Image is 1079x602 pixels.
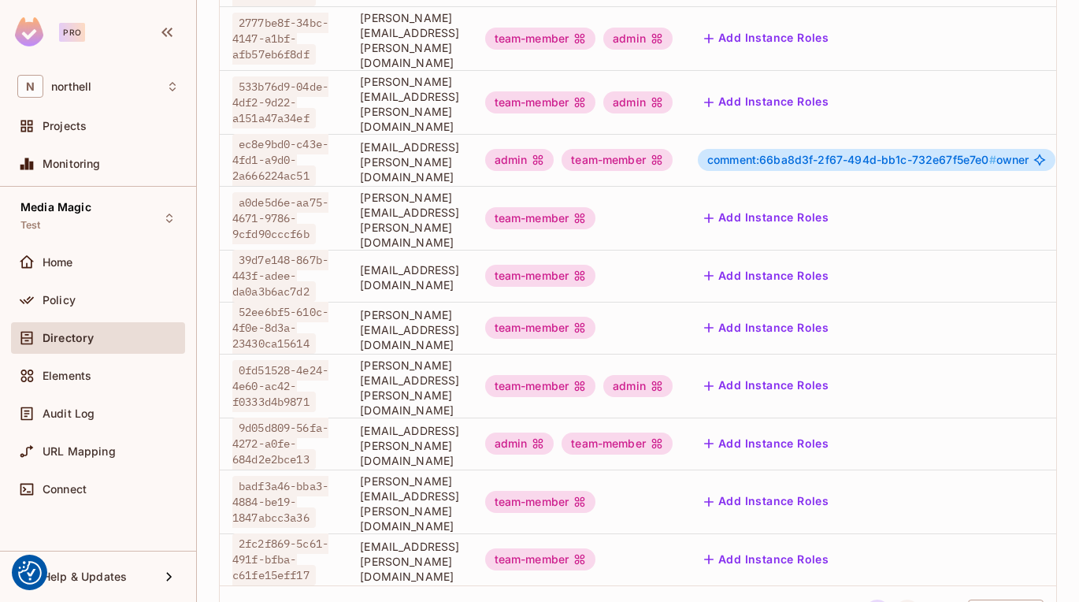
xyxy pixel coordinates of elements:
[43,483,87,496] span: Connect
[360,74,459,134] span: [PERSON_NAME][EMAIL_ADDRESS][PERSON_NAME][DOMAIN_NAME]
[485,91,596,113] div: team-member
[698,26,835,51] button: Add Instance Roles
[360,10,459,70] span: [PERSON_NAME][EMAIL_ADDRESS][PERSON_NAME][DOMAIN_NAME]
[43,445,116,458] span: URL Mapping
[707,154,1029,166] span: owner
[43,370,91,382] span: Elements
[485,265,596,287] div: team-member
[232,13,328,65] span: 2777be8f-34bc-4147-a1bf-afb57eb6f8df
[43,294,76,307] span: Policy
[43,407,95,420] span: Audit Log
[698,489,835,515] button: Add Instance Roles
[15,17,43,46] img: SReyMgAAAABJRU5ErkJggg==
[485,28,596,50] div: team-member
[17,75,43,98] span: N
[232,250,328,302] span: 39d7e148-867b-443f-adee-da0a3b6ac7d2
[562,149,673,171] div: team-member
[232,76,328,128] span: 533b76d9-04de-4df2-9d22-a151a47a34ef
[698,90,835,115] button: Add Instance Roles
[360,474,459,533] span: [PERSON_NAME][EMAIL_ADDRESS][PERSON_NAME][DOMAIN_NAME]
[18,561,42,585] button: Consent Preferences
[698,206,835,231] button: Add Instance Roles
[485,548,596,570] div: team-member
[360,423,459,468] span: [EMAIL_ADDRESS][PERSON_NAME][DOMAIN_NAME]
[360,358,459,418] span: [PERSON_NAME][EMAIL_ADDRESS][PERSON_NAME][DOMAIN_NAME]
[51,80,91,93] span: Workspace: northell
[18,561,42,585] img: Revisit consent button
[485,207,596,229] div: team-member
[360,139,459,184] span: [EMAIL_ADDRESS][PERSON_NAME][DOMAIN_NAME]
[485,433,554,455] div: admin
[232,302,328,354] span: 52ee6bf5-610c-4f0e-8d3a-23430ca15614
[43,332,94,344] span: Directory
[485,375,596,397] div: team-member
[603,28,673,50] div: admin
[43,570,127,583] span: Help & Updates
[485,317,596,339] div: team-member
[20,201,91,214] span: Media Magic
[360,262,459,292] span: [EMAIL_ADDRESS][DOMAIN_NAME]
[43,158,101,170] span: Monitoring
[232,476,328,528] span: badf3a46-bba3-4884-be19-1847abcc3a36
[698,547,835,572] button: Add Instance Roles
[43,256,73,269] span: Home
[698,373,835,399] button: Add Instance Roles
[232,533,328,585] span: 2fc2f869-5c61-491f-bfba-c61fe15eff17
[43,120,87,132] span: Projects
[20,219,41,232] span: Test
[698,431,835,456] button: Add Instance Roles
[232,360,328,412] span: 0fd51528-4e24-4e60-ac42-f0333d4b9871
[603,375,673,397] div: admin
[360,307,459,352] span: [PERSON_NAME][EMAIL_ADDRESS][DOMAIN_NAME]
[485,491,596,513] div: team-member
[232,192,328,244] span: a0de5d6e-aa75-4671-9786-9cfd90cccf6b
[485,149,554,171] div: admin
[232,134,328,186] span: ec8e9bd0-c43e-4fd1-a9d0-2a666224ac51
[360,539,459,584] span: [EMAIL_ADDRESS][PERSON_NAME][DOMAIN_NAME]
[989,153,996,166] span: #
[59,23,85,42] div: Pro
[232,418,328,470] span: 9d05d809-56fa-4272-a0fe-684d2e2bce13
[603,91,673,113] div: admin
[698,263,835,288] button: Add Instance Roles
[707,153,996,166] span: comment:66ba8d3f-2f67-494d-bb1c-732e67f5e7e0
[360,190,459,250] span: [PERSON_NAME][EMAIL_ADDRESS][PERSON_NAME][DOMAIN_NAME]
[562,433,673,455] div: team-member
[698,315,835,340] button: Add Instance Roles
